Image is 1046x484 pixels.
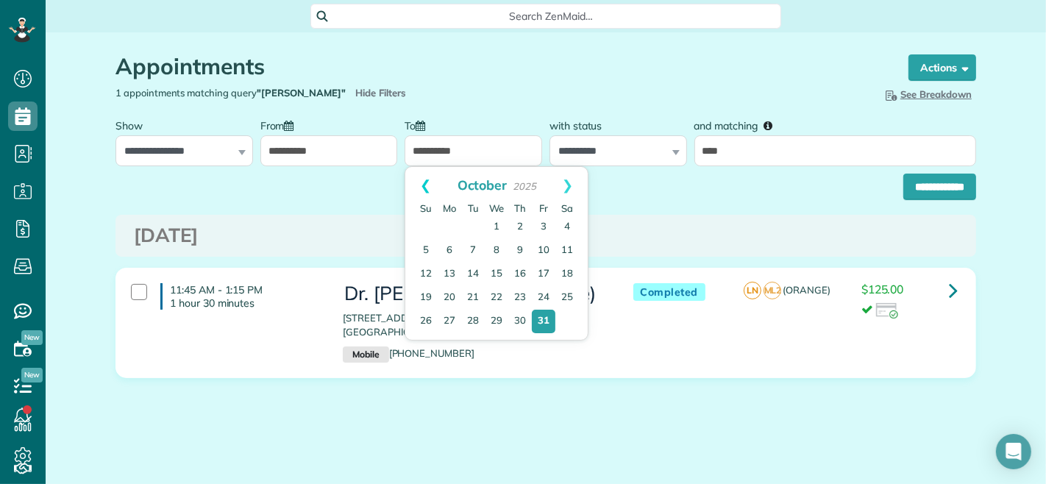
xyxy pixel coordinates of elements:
a: 28 [461,310,485,333]
a: 16 [508,263,532,286]
span: Monday [443,202,456,214]
a: Mobile[PHONE_NUMBER] [343,347,474,359]
a: Hide Filters [355,87,406,99]
strong: "[PERSON_NAME]" [257,87,346,99]
h4: 11:45 AM - 1:15 PM [160,283,321,310]
a: 20 [438,286,461,310]
a: 24 [532,286,555,310]
span: ML2 [764,282,781,299]
a: 21 [461,286,485,310]
a: 31 [532,310,555,333]
span: (ORANGE) [783,284,831,296]
p: 1 hour 30 minutes [170,296,321,310]
a: 29 [485,310,508,333]
a: 18 [555,263,579,286]
a: 2 [508,216,532,239]
a: 17 [532,263,555,286]
a: 25 [555,286,579,310]
span: Hide Filters [355,86,406,100]
h3: Dr. [PERSON_NAME] (Office) [343,283,603,305]
span: Wednesday [489,202,504,214]
span: Tuesday [468,202,479,214]
a: 12 [414,263,438,286]
span: New [21,368,43,382]
p: [STREET_ADDRESS][PERSON_NAME] suite B [GEOGRAPHIC_DATA][US_STATE] 70125 [343,311,603,339]
a: 7 [461,239,485,263]
a: 1 [485,216,508,239]
a: 10 [532,239,555,263]
a: 19 [414,286,438,310]
span: $125.00 [861,282,904,296]
span: Saturday [561,202,573,214]
a: 4 [555,216,579,239]
label: From [260,111,302,138]
img: icon_credit_card_success-27c2c4fc500a7f1a58a13ef14842cb958d03041fefb464fd2e53c949a5770e83.png [876,303,898,319]
h1: Appointments [115,54,880,79]
a: 13 [438,263,461,286]
button: See Breakdown [878,86,976,102]
label: To [405,111,433,138]
a: 22 [485,286,508,310]
a: 30 [508,310,532,333]
span: Completed [633,283,706,302]
div: 1 appointments matching query [104,86,546,100]
a: 6 [438,239,461,263]
a: Next [547,167,588,204]
button: Actions [908,54,976,81]
span: New [21,330,43,345]
span: 2025 [513,180,536,192]
label: and matching [694,111,783,138]
a: 26 [414,310,438,333]
span: Thursday [514,202,526,214]
span: October [458,177,508,193]
h3: [DATE] [134,225,958,246]
a: Prev [405,167,446,204]
a: 9 [508,239,532,263]
a: 11 [555,239,579,263]
a: 15 [485,263,508,286]
a: 27 [438,310,461,333]
span: Sunday [420,202,432,214]
div: Open Intercom Messenger [996,434,1031,469]
a: 14 [461,263,485,286]
span: See Breakdown [883,88,972,100]
a: 3 [532,216,555,239]
a: 5 [414,239,438,263]
small: Mobile [343,346,388,363]
a: 23 [508,286,532,310]
a: 8 [485,239,508,263]
span: LN [744,282,761,299]
span: Friday [539,202,548,214]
